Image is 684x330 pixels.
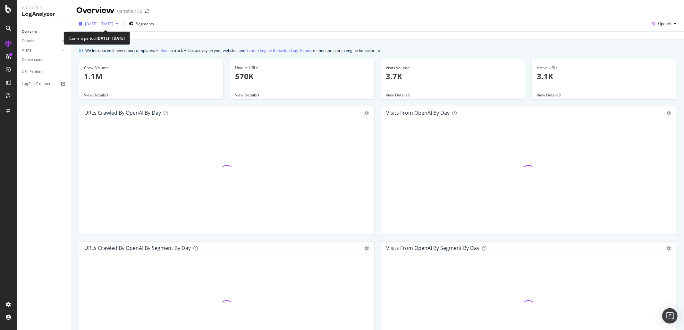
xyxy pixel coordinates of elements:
div: Carrefour ES [117,8,142,14]
div: Visits from OpenAI by day [386,110,450,116]
a: Crawls [22,38,60,45]
a: Overview [22,29,66,35]
span: View Details [537,92,559,98]
span: OpenAI [658,21,671,26]
div: arrow-right-arrow-left [145,9,149,13]
div: gear [365,111,369,115]
div: gear [666,246,671,251]
div: gear [666,111,671,115]
button: [DATE] - [DATE] [76,19,121,29]
div: info banner [79,47,676,54]
div: Logfiles Explorer [22,81,50,87]
div: Visits [22,47,31,54]
div: Conversions [22,56,43,63]
a: AI Bots [156,47,168,54]
div: Visits from OpenAI By Segment By Day [386,245,480,251]
span: [DATE] - [DATE] [85,21,113,27]
span: View Details [84,92,106,98]
div: Open Intercom Messenger [662,308,678,324]
div: We introduced 2 new report templates: to track AI bot activity on your website, and to monitor se... [85,47,376,54]
span: Segments [136,21,154,27]
a: Visits [22,47,60,54]
p: 1.1M [84,71,218,82]
span: View Details [386,92,408,98]
div: Unique URLs [235,65,369,71]
button: close banner [376,46,382,55]
button: OpenAI [649,19,679,29]
a: Conversions [22,56,66,63]
a: Logfiles Explorer [22,81,66,87]
div: Overview [22,29,37,35]
div: Visits Volume [386,65,520,71]
p: 3.7K [386,71,520,82]
div: Active URLs [537,65,671,71]
div: URLs Crawled by OpenAI By Segment By Day [84,245,191,251]
div: Crawls [22,38,34,45]
div: Analytics [22,5,66,11]
div: Overview [76,5,114,16]
a: Search Engine Behavior: Logs Report [246,47,312,54]
div: gear [365,246,369,251]
div: LogAnalyzer [22,11,66,18]
span: View Details [235,92,257,98]
div: Crawl Volume [84,65,218,71]
div: Current period: [69,35,125,42]
a: URL Explorer [22,69,66,75]
b: [DATE] - [DATE] [97,36,125,41]
div: URLs Crawled by OpenAI by day [84,110,161,116]
button: Segments [126,19,156,29]
p: 570K [235,71,369,82]
div: URL Explorer [22,69,44,75]
p: 3.1K [537,71,671,82]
